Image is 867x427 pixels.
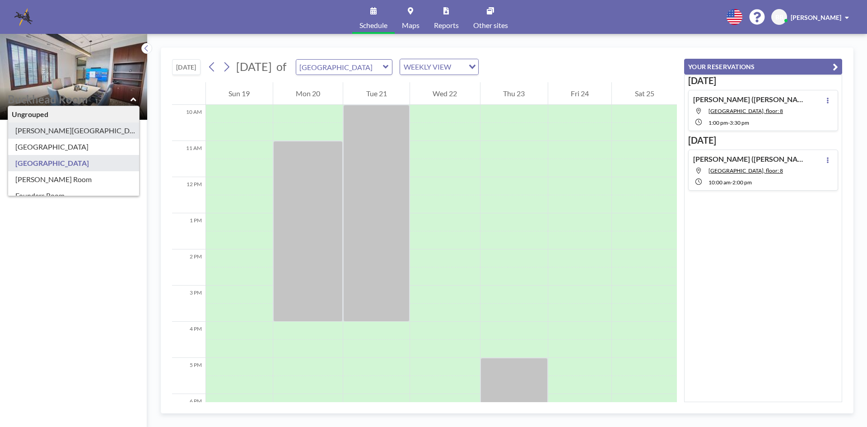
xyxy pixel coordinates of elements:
button: YOUR RESERVATIONS [684,59,842,75]
img: organization-logo [14,8,33,26]
div: 2 PM [172,249,205,286]
input: Buckhead Room [8,93,131,106]
div: 11 AM [172,141,205,177]
span: Schedule [359,22,387,29]
div: Thu 23 [480,82,548,105]
h3: [DATE] [688,75,838,86]
div: [GEOGRAPHIC_DATA] [8,155,139,171]
div: Wed 22 [410,82,480,105]
div: 4 PM [172,322,205,358]
div: 5 PM [172,358,205,394]
span: [DATE] [236,60,272,73]
span: Floor: 8 [7,106,31,115]
h4: [PERSON_NAME] ([PERSON_NAME]) [693,95,806,104]
span: - [728,119,730,126]
div: 1 PM [172,213,205,249]
span: Buckhead Room, floor: 8 [709,167,783,174]
span: 1:00 PM [709,119,728,126]
span: of [276,60,286,74]
span: [PERSON_NAME] [791,14,841,21]
span: BB [775,13,783,21]
h4: [PERSON_NAME] ([PERSON_NAME]) [693,155,806,164]
div: Fri 24 [548,82,612,105]
div: [PERSON_NAME] Room [8,171,139,188]
span: 2:00 PM [732,179,752,186]
div: Sun 19 [206,82,273,105]
div: [PERSON_NAME][GEOGRAPHIC_DATA] [8,122,139,139]
h3: [DATE] [688,135,838,146]
span: 10:00 AM [709,179,731,186]
div: 3 PM [172,286,205,322]
div: Tue 21 [343,82,410,105]
span: Maps [402,22,420,29]
span: - [731,179,732,186]
input: Search for option [454,61,463,73]
div: 10 AM [172,105,205,141]
span: WEEKLY VIEW [402,61,453,73]
button: [DATE] [172,59,200,75]
span: Reports [434,22,459,29]
div: Search for option [400,59,478,75]
div: 12 PM [172,177,205,213]
div: Mon 20 [273,82,343,105]
div: Sat 25 [612,82,677,105]
span: 3:30 PM [730,119,749,126]
div: [GEOGRAPHIC_DATA] [8,139,139,155]
span: Other sites [473,22,508,29]
div: Founders Room [8,188,139,204]
span: Brookwood Room, floor: 8 [709,108,783,114]
div: Ungrouped [8,106,139,122]
input: Buckhead Room [296,60,383,75]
